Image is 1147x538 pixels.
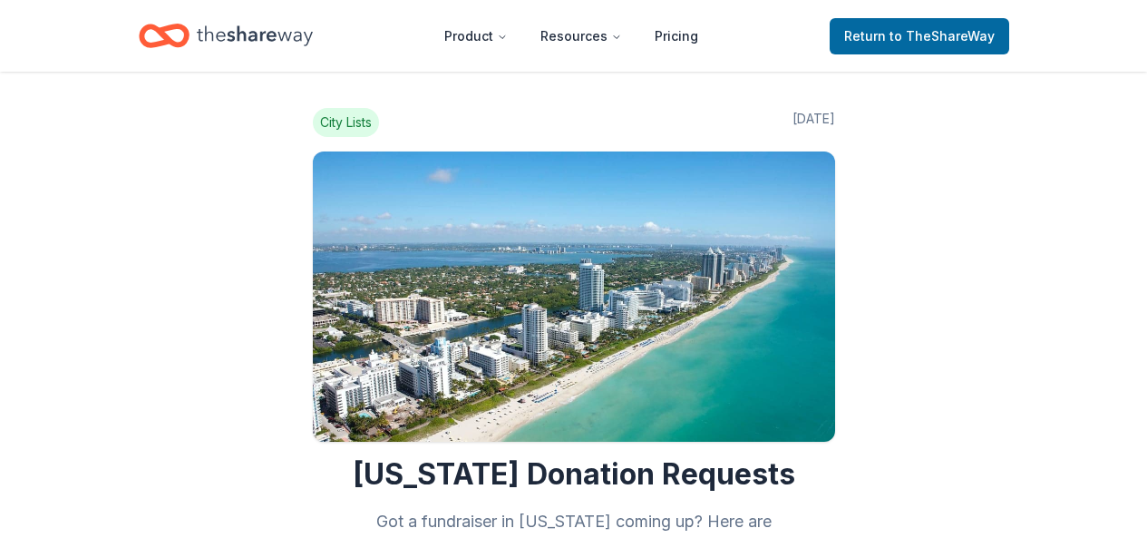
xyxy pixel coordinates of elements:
[640,18,713,54] a: Pricing
[313,152,835,442] img: Image for Florida Donation Requests
[139,15,313,57] a: Home
[313,108,379,137] span: City Lists
[844,25,995,47] span: Return
[830,18,1009,54] a: Returnto TheShareWay
[526,18,637,54] button: Resources
[792,108,835,137] span: [DATE]
[313,456,835,493] h1: [US_STATE] Donation Requests
[430,18,522,54] button: Product
[430,15,713,57] nav: Main
[889,28,995,44] span: to TheShareWay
